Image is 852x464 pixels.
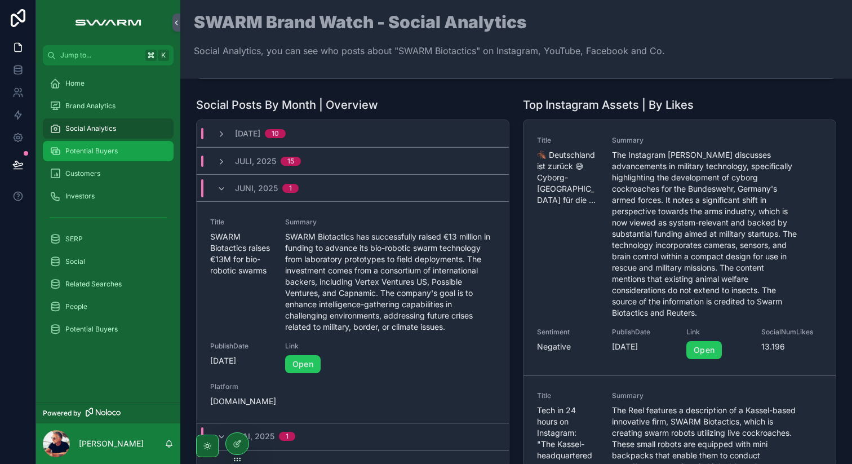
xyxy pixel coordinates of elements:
[43,274,174,294] a: Related Searches
[761,328,822,337] span: SocialNumLikes
[285,342,371,351] span: Link
[686,341,722,359] a: Open
[65,147,118,156] span: Potential Buyers
[65,235,83,244] span: SERP
[612,328,673,337] span: PublishDate
[210,396,346,407] span: [DOMAIN_NAME]
[537,136,598,145] span: Title
[36,403,180,423] a: Powered by
[210,382,346,391] span: Platform
[65,192,95,201] span: Investors
[285,231,495,333] span: SWARM Biotactics has successfully raised €13 million in funding to advance its bio-robotic swarm ...
[761,341,822,352] span: 13.196
[197,201,509,423] a: TitleSWARM Biotactics raises €13M for bio-robotic swarmsSummarySWARM Biotactics has successfully ...
[272,129,279,138] div: 10
[65,124,116,133] span: Social Analytics
[43,186,174,206] a: Investors
[43,251,174,272] a: Social
[210,231,272,276] span: SWARM Biotactics raises €13M for bio-robotic swarms
[60,51,141,60] span: Jump to...
[612,391,797,400] span: Summary
[235,183,278,194] span: Juni, 2025
[36,65,180,354] div: scrollable content
[235,128,260,139] span: [DATE]
[43,163,174,184] a: Customers
[65,302,87,311] span: People
[65,257,85,266] span: Social
[289,184,292,193] div: 1
[210,342,272,351] span: PublishDate
[65,325,118,334] span: Potential Buyers
[537,149,598,206] span: 🪳 Deutschland ist zurück 😅 Cyborg-[GEOGRAPHIC_DATA] für die ...
[235,156,276,167] span: Juli, 2025
[210,355,272,366] span: [DATE]
[43,118,174,139] a: Social Analytics
[537,391,598,400] span: Title
[43,229,174,249] a: SERP
[537,341,598,352] span: Negative
[612,341,673,352] span: [DATE]
[43,96,174,116] a: Brand Analytics
[69,14,147,32] img: App logo
[285,355,321,373] a: Open
[65,101,116,111] span: Brand Analytics
[79,438,144,449] p: [PERSON_NAME]
[65,280,122,289] span: Related Searches
[537,328,598,337] span: Sentiment
[210,218,272,227] span: Title
[65,169,100,178] span: Customers
[612,136,797,145] span: Summary
[286,432,289,441] div: 1
[43,297,174,317] a: People
[194,14,665,30] h1: SWARM Brand Watch - Social Analytics
[194,44,665,58] p: Social Analytics, you can see who posts about "SWARM Biotactics" on Instagram, YouTube, Facebook ...
[43,141,174,161] a: Potential Buyers
[43,319,174,339] a: Potential Buyers
[196,97,378,113] h1: Social Posts By Month | Overview
[287,157,294,166] div: 15
[235,431,274,442] span: Mai, 2025
[43,409,81,418] span: Powered by
[523,120,836,375] a: Title🪳 Deutschland ist zurück 😅 Cyborg-[GEOGRAPHIC_DATA] für die ...SummaryThe Instagram [PERSON_...
[523,97,694,113] h1: Top Instagram Assets | By Likes
[686,328,748,337] span: Link
[65,79,85,88] span: Home
[612,149,797,319] span: The Instagram [PERSON_NAME] discusses advancements in military technology, specifically highlight...
[43,45,174,65] button: Jump to...K
[285,218,495,227] span: Summary
[159,51,168,60] span: K
[43,73,174,94] a: Home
